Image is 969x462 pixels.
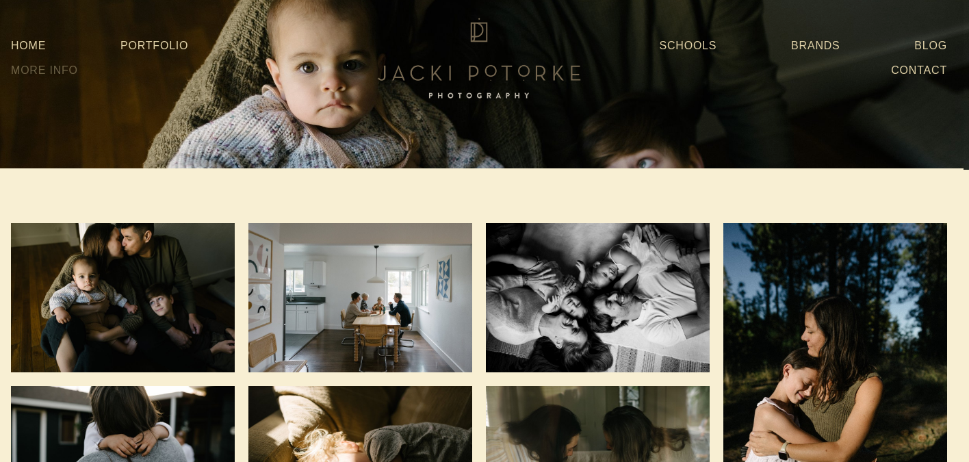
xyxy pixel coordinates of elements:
[11,223,235,372] img: molina-nov2023-jackipotorkephoto-416.jpg
[11,58,78,83] a: More Info
[791,34,840,58] a: Brands
[659,34,716,58] a: Schools
[11,34,46,58] a: Home
[120,40,188,51] a: Portfolio
[370,14,589,102] img: Jacki Potorke Sacramento Family Photographer
[486,223,710,372] img: breard-teaser-jackipotorkephoto-47.jpg
[248,223,472,372] img: heim-2022-jackipotorkephoto-59.jpg
[914,34,947,58] a: Blog
[891,58,947,83] a: Contact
